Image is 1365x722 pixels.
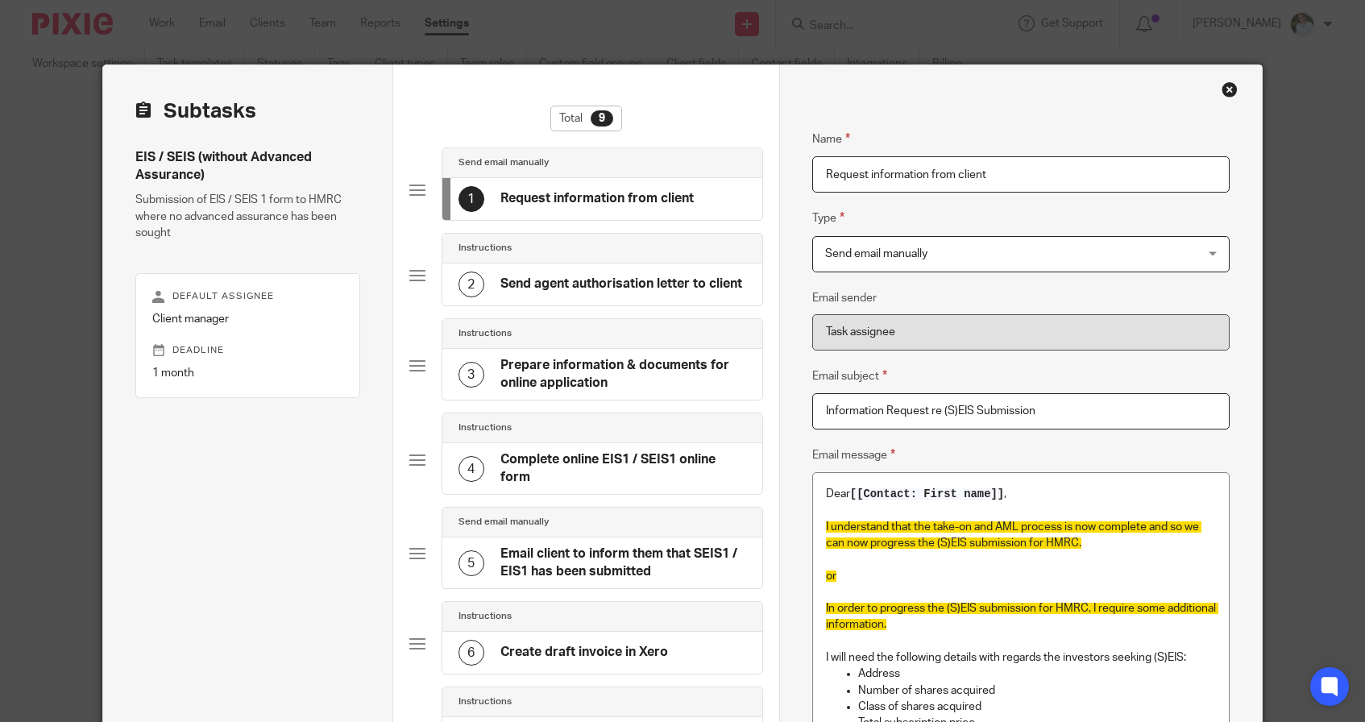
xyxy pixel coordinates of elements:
[152,311,342,327] p: Client manager
[812,393,1230,429] input: Subject
[812,130,850,148] label: Name
[812,290,877,306] label: Email sender
[135,192,359,241] p: Submission of EIS / SEIS 1 form to HMRC where no advanced assurance has been sought
[135,149,359,184] h4: EIS / SEIS (without Advanced Assurance)
[812,446,895,464] label: Email message
[825,248,927,259] span: Send email manually
[812,367,887,385] label: Email subject
[826,521,1201,549] span: I understand that the take-on and AML process is now complete and so we can now progress the (S)E...
[458,272,484,297] div: 2
[458,516,549,529] h4: Send email manually
[858,683,1216,699] p: Number of shares acquired
[458,242,512,255] h4: Instructions
[458,421,512,434] h4: Instructions
[826,486,1216,502] p: Dear ,
[500,546,746,580] h4: Email client to inform them that SEIS1 / EIS1 has been submitted
[458,610,512,623] h4: Instructions
[500,276,742,293] h4: Send agent authorisation letter to client
[458,456,484,482] div: 4
[1222,81,1238,98] div: Close this dialog window
[500,357,746,392] h4: Prepare information & documents for online application
[458,327,512,340] h4: Instructions
[458,362,484,388] div: 3
[152,365,342,381] p: 1 month
[812,209,844,227] label: Type
[152,290,342,303] p: Default assignee
[135,98,256,125] h2: Subtasks
[826,603,1218,630] span: In order to progress the (S)EIS submission for HMRC, I require some additional information.
[850,488,1004,500] span: [[Contact: First name]]
[458,550,484,576] div: 5
[152,344,342,357] p: Deadline
[591,110,613,127] div: 9
[500,451,746,486] h4: Complete online EIS1 / SEIS1 online form
[458,156,549,169] h4: Send email manually
[826,571,836,582] span: or
[858,699,1216,715] p: Class of shares acquired
[458,695,512,708] h4: Instructions
[500,644,668,661] h4: Create draft invoice in Xero
[858,666,1216,682] p: Address
[500,190,694,207] h4: Request information from client
[458,186,484,212] div: 1
[458,640,484,666] div: 6
[826,649,1216,666] p: I will need the following details with regards the investors seeking (S)EIS:
[550,106,622,131] div: Total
